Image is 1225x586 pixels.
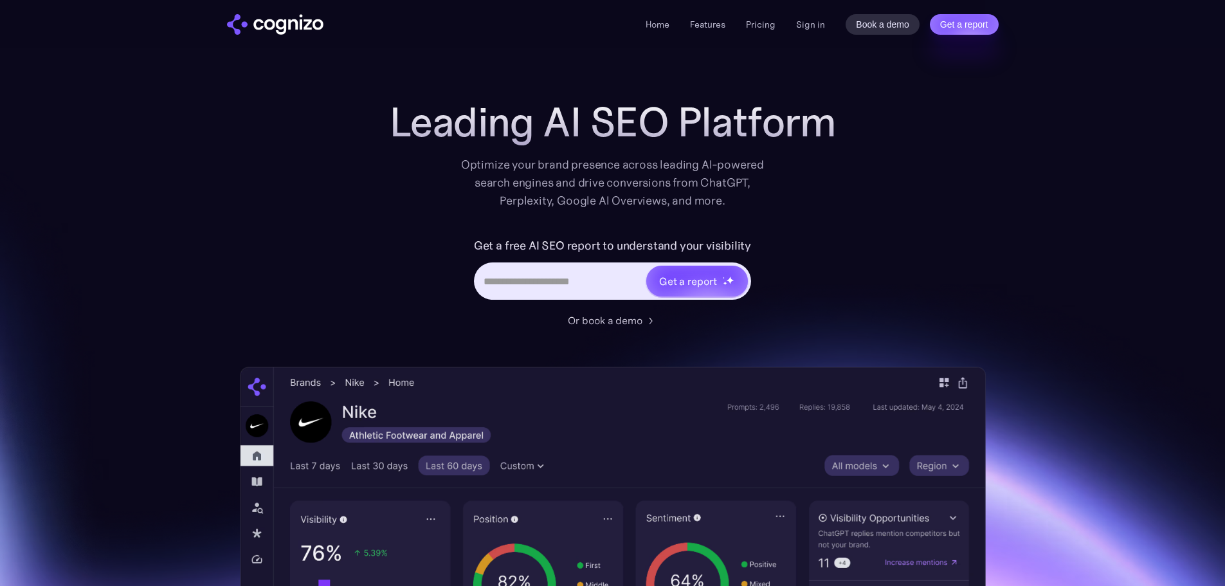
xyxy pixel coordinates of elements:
[796,17,825,32] a: Sign in
[645,264,749,298] a: Get a reportstarstarstar
[227,14,323,35] img: cognizo logo
[568,313,658,328] a: Or book a demo
[455,156,771,210] div: Optimize your brand presence across leading AI-powered search engines and drive conversions from ...
[390,99,836,145] h1: Leading AI SEO Platform
[568,313,642,328] div: Or book a demo
[690,19,725,30] a: Features
[746,19,776,30] a: Pricing
[723,277,725,279] img: star
[227,14,323,35] a: home
[726,276,734,284] img: star
[723,281,727,286] img: star
[474,235,751,306] form: Hero URL Input Form
[474,235,751,256] label: Get a free AI SEO report to understand your visibility
[930,14,999,35] a: Get a report
[646,19,669,30] a: Home
[846,14,920,35] a: Book a demo
[659,273,717,289] div: Get a report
